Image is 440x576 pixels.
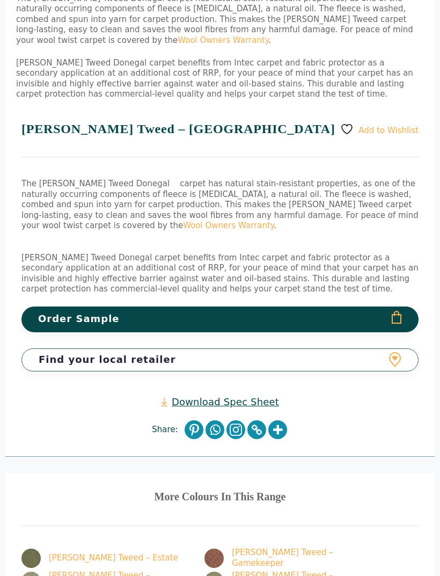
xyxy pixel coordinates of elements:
[21,549,192,568] a: [PERSON_NAME] Tweed – Estate
[178,35,268,45] a: Wool Owners Warranty
[206,420,224,439] a: Whatsapp
[21,307,419,332] button: Order Sample
[161,396,279,408] a: Download Spec Sheet
[358,126,419,135] span: Add to Wishlist
[21,179,419,230] span: The [PERSON_NAME] Tweed Donegal carpet has natural stain-resistant properties, as one of the natu...
[21,253,419,295] p: [PERSON_NAME] Tweed Donegal carpet benefits from Intec carpet and fabric protector as a secondary...
[183,221,274,230] a: Wool Owners Warranty
[152,425,183,435] span: Share:
[16,58,424,100] p: [PERSON_NAME] Tweed Donegal carpet benefits from Intec carpet and fabric protector as a secondary...
[340,122,419,136] a: Add to Wishlist
[185,420,203,439] a: Pinterest
[21,122,419,157] h1: [PERSON_NAME] Tweed – [GEOGRAPHIC_DATA]
[21,489,419,504] h3: More Colours In This Range
[21,348,419,371] a: Find your local retailer
[247,420,266,439] a: Copy Link
[21,549,41,568] img: Tomkinson Tweed Estate
[268,420,287,439] a: More
[226,420,245,439] a: Instagram
[204,548,375,568] a: [PERSON_NAME] Tweed – Gamekeeper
